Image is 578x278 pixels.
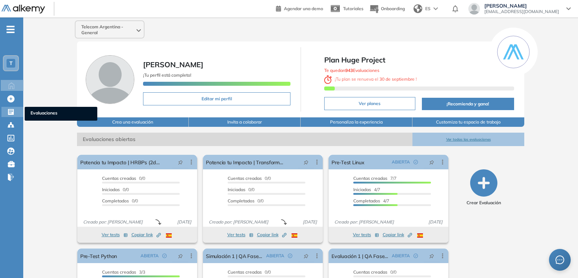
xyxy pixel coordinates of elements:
[102,198,129,204] span: Completados
[381,6,405,11] span: Onboarding
[414,254,418,258] span: check-circle
[331,249,389,263] a: Evaluación 1 | QA Fase 2 Iteración 3
[353,198,380,204] span: Completados
[304,159,309,165] span: pushpin
[172,156,188,168] button: pushpin
[298,156,314,168] button: pushpin
[353,269,396,275] span: 0/0
[484,3,559,9] span: [PERSON_NAME]
[80,219,146,225] span: Creado por: [PERSON_NAME]
[131,230,161,239] button: Copiar link
[324,55,514,65] span: Plan Huge Project
[392,159,410,165] span: ABIERTA
[484,9,559,15] span: [EMAIL_ADDRESS][DOMAIN_NAME]
[378,76,416,82] b: 30 de septiembre
[1,5,45,14] img: Logo
[383,230,412,239] button: Copiar link
[102,269,136,275] span: Cuentas creadas
[353,176,396,181] span: 7/7
[7,29,15,30] i: -
[353,187,380,192] span: 4/7
[206,219,271,225] span: Creado por: [PERSON_NAME]
[414,4,422,13] img: world
[257,230,286,239] button: Copiar link
[102,187,129,192] span: 0/0
[228,176,271,181] span: 0/0
[30,110,91,118] span: Evaluaciones
[424,250,440,262] button: pushpin
[343,6,363,11] span: Tutoriales
[429,159,434,165] span: pushpin
[369,1,405,17] button: Onboarding
[80,249,117,263] a: Pre-Test Python
[324,75,332,84] img: clock-svg
[9,60,13,66] span: T
[392,253,410,259] span: ABIERTA
[353,269,387,275] span: Cuentas creadas
[166,233,172,238] img: ESP
[324,97,415,110] button: Ver planes
[86,55,134,104] img: Foto de perfil
[412,133,524,146] button: Ver todas las evaluaciones
[324,76,417,82] span: ¡ Tu plan se renueva el !
[102,187,120,192] span: Iniciadas
[102,230,128,239] button: Ver tests
[228,187,245,192] span: Iniciadas
[301,117,412,127] button: Personaliza la experiencia
[284,6,323,11] span: Agendar una demo
[424,156,440,168] button: pushpin
[383,231,412,238] span: Copiar link
[429,253,434,259] span: pushpin
[172,250,188,262] button: pushpin
[467,200,501,206] span: Crear Evaluación
[331,219,397,225] span: Creado por: [PERSON_NAME]
[353,230,379,239] button: Ver tests
[266,253,284,259] span: ABIERTA
[77,133,412,146] span: Evaluaciones abiertas
[228,187,255,192] span: 0/0
[417,233,423,238] img: ESP
[80,155,160,169] a: Potencia tu Impacto | HRBPs (2da vuelta)
[353,198,389,204] span: 4/7
[353,187,371,192] span: Iniciadas
[102,176,136,181] span: Cuentas creadas
[425,5,431,12] span: ES
[304,253,309,259] span: pushpin
[141,253,159,259] span: ABIERTA
[555,255,564,264] span: message
[228,176,262,181] span: Cuentas creadas
[81,24,135,36] span: Telecom Argentina - General
[102,176,145,181] span: 0/0
[206,155,286,169] a: Potencia tu Impacto | Transformación (2da vuelta)
[345,68,353,73] b: 943
[174,219,194,225] span: [DATE]
[414,160,418,164] span: check-circle
[426,219,445,225] span: [DATE]
[276,4,323,12] a: Agendar una demo
[162,254,167,258] span: check-circle
[143,60,203,69] span: [PERSON_NAME]
[228,269,262,275] span: Cuentas creadas
[178,159,183,165] span: pushpin
[77,117,189,127] button: Crea una evaluación
[228,198,264,204] span: 0/0
[178,253,183,259] span: pushpin
[300,219,320,225] span: [DATE]
[189,117,301,127] button: Invita a colaborar
[228,269,271,275] span: 0/0
[131,231,161,238] span: Copiar link
[102,198,138,204] span: 0/0
[143,92,290,105] button: Editar mi perfil
[102,269,145,275] span: 3/3
[298,250,314,262] button: pushpin
[288,254,292,258] span: check-circle
[292,233,297,238] img: ESP
[467,169,501,206] button: Crear Evaluación
[206,249,263,263] a: Simulación 1 | QA Fase 2 Iteración 3
[227,230,253,239] button: Ver tests
[433,7,438,10] img: arrow
[422,98,514,110] button: ¡Recomienda y gana!
[143,72,191,78] span: ¡Tu perfil está completo!
[228,198,255,204] span: Completados
[353,176,387,181] span: Cuentas creadas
